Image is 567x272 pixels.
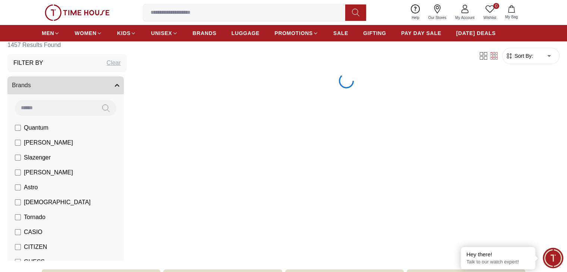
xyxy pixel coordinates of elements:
[401,29,441,37] span: PAY DAY SALE
[15,140,21,146] input: [PERSON_NAME]
[15,214,21,220] input: Tornado
[15,125,21,131] input: Quantum
[15,155,21,161] input: Slazenger
[231,26,260,40] a: LUGGAGE
[333,29,348,37] span: SALE
[274,29,313,37] span: PROMOTIONS
[15,199,21,205] input: [DEMOGRAPHIC_DATA]
[466,251,530,258] div: Hey there!
[493,3,499,9] span: 0
[42,26,60,40] a: MEN
[107,58,121,67] div: Clear
[466,259,530,265] p: Talk to our watch expert!
[479,3,501,22] a: 0Wishlist
[501,4,522,21] button: My Bag
[15,184,21,190] input: Astro
[193,26,217,40] a: BRANDS
[117,29,130,37] span: KIDS
[456,26,496,40] a: [DATE] DEALS
[24,228,42,237] span: CASIO
[24,183,38,192] span: Astro
[24,198,91,207] span: [DEMOGRAPHIC_DATA]
[333,26,348,40] a: SALE
[15,244,21,250] input: CITIZEN
[15,170,21,175] input: [PERSON_NAME]
[274,26,318,40] a: PROMOTIONS
[363,26,386,40] a: GIFTING
[409,15,422,20] span: Help
[401,26,441,40] a: PAY DAY SALE
[75,29,97,37] span: WOMEN
[24,243,47,252] span: CITIZEN
[407,3,424,22] a: Help
[424,3,451,22] a: Our Stores
[543,248,563,268] div: Chat Widget
[15,259,21,265] input: GUESS
[452,15,478,20] span: My Account
[24,168,73,177] span: [PERSON_NAME]
[12,81,31,90] span: Brands
[193,29,217,37] span: BRANDS
[502,14,521,20] span: My Bag
[24,213,45,222] span: Tornado
[425,15,449,20] span: Our Stores
[75,26,102,40] a: WOMEN
[513,52,533,60] span: Sort By:
[363,29,386,37] span: GIFTING
[231,29,260,37] span: LUGGAGE
[481,15,499,20] span: Wishlist
[24,153,51,162] span: Slazenger
[151,26,177,40] a: UNISEX
[24,257,45,266] span: GUESS
[505,52,533,60] button: Sort By:
[13,58,43,67] h3: Filter By
[456,29,496,37] span: [DATE] DEALS
[7,36,127,54] h6: 1457 Results Found
[7,76,124,94] button: Brands
[42,29,54,37] span: MEN
[117,26,136,40] a: KIDS
[24,138,73,147] span: [PERSON_NAME]
[45,4,110,21] img: ...
[15,229,21,235] input: CASIO
[24,123,48,132] span: Quantum
[151,29,172,37] span: UNISEX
